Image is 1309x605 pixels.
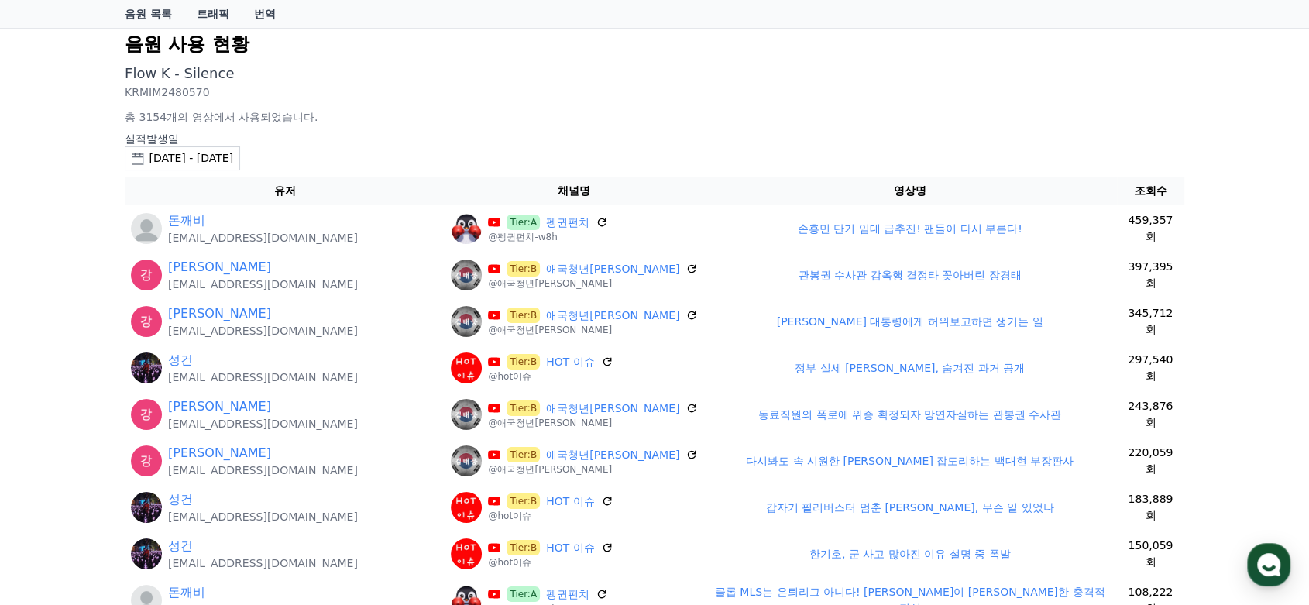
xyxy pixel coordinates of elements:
div: [DATE] - [DATE] [149,150,233,167]
a: 정부 실세 [PERSON_NAME], 숨겨진 과거 공개 [795,362,1025,374]
p: @애국청년[PERSON_NAME] [488,324,698,336]
a: 다시봐도 속 시원한 [PERSON_NAME] 잡도리하는 백대현 부장판사 [746,455,1074,467]
th: 조회수 [1117,177,1184,205]
th: 영상명 [703,177,1117,205]
span: Tier:A [507,215,540,230]
p: [EMAIL_ADDRESS][DOMAIN_NAME] [168,370,358,385]
h2: 음원 사용 현황 [125,32,1184,57]
p: @애국청년[PERSON_NAME] [488,463,698,476]
td: 459,357회 [1117,205,1184,252]
p: @hot이슈 [488,370,613,383]
img: https://lh3.googleusercontent.com/a/ACg8ocI3DiIcGicMTBWzXL9VbtVcPuFmPO_OBfPzo5Q5X8SpLdgVdw=s96-c [131,445,162,476]
span: Tier:B [507,493,540,509]
p: [EMAIL_ADDRESS][DOMAIN_NAME] [168,555,358,571]
a: [PERSON_NAME] [168,258,271,277]
p: [EMAIL_ADDRESS][DOMAIN_NAME] [168,277,358,292]
img: http://k.kakaocdn.net/dn/QdNCG/btsF3DKy24N/9rKv6ZT6x4G035KsHbO9ok/img_640x640.jpg [131,538,162,569]
p: KRMIM2480570 [125,84,1184,100]
span: Home [40,500,67,512]
td: 220,059회 [1117,438,1184,484]
button: [DATE] - [DATE] [125,146,240,170]
p: @애국청년[PERSON_NAME] [488,277,698,290]
a: 애국청년[PERSON_NAME] [546,400,679,417]
a: [PERSON_NAME] [168,444,271,462]
a: Settings [200,476,297,515]
p: [EMAIL_ADDRESS][DOMAIN_NAME] [168,462,358,478]
a: 관봉권 수사관 감옥행 결정타 꽂아버린 장경태 [798,269,1021,281]
th: 유저 [125,177,445,205]
a: HOT 이슈 [546,354,595,370]
p: @hot이슈 [488,556,613,569]
img: profile_blank.webp [131,213,162,244]
img: 애국청년김태풍 [451,306,482,337]
p: [EMAIL_ADDRESS][DOMAIN_NAME] [168,323,358,339]
a: 손흥민 단기 임대 급추진! 팬들이 다시 부른다! [798,222,1022,235]
a: [PERSON_NAME] 대통령에게 허위보고하면 생기는 일 [777,315,1043,328]
p: @애국청년[PERSON_NAME] [488,417,698,429]
span: Settings [229,500,267,512]
a: 펭귄펀치 [546,215,589,231]
th: 채널명 [445,177,703,205]
img: http://k.kakaocdn.net/dn/QdNCG/btsF3DKy24N/9rKv6ZT6x4G035KsHbO9ok/img_640x640.jpg [131,492,162,523]
p: 총 3154개의 영상에서 사용되었습니다. [125,109,1184,125]
td: 397,395회 [1117,252,1184,298]
td: 243,876회 [1117,391,1184,438]
p: [EMAIL_ADDRESS][DOMAIN_NAME] [168,509,358,524]
img: 애국청년김태풍 [451,445,482,476]
span: Tier:B [507,447,540,462]
td: 297,540회 [1117,345,1184,391]
img: http://k.kakaocdn.net/dn/QdNCG/btsF3DKy24N/9rKv6ZT6x4G035KsHbO9ok/img_640x640.jpg [131,352,162,383]
span: Tier:A [507,586,540,602]
a: HOT 이슈 [546,540,595,556]
p: Flow K - Silence [125,63,1184,84]
span: Messages [129,500,174,513]
span: Tier:B [507,400,540,416]
p: [EMAIL_ADDRESS][DOMAIN_NAME] [168,416,358,431]
img: HOT 이슈 [451,538,482,569]
img: https://lh3.googleusercontent.com/a/ACg8ocI3DiIcGicMTBWzXL9VbtVcPuFmPO_OBfPzo5Q5X8SpLdgVdw=s96-c [131,399,162,430]
span: Tier:B [507,261,540,277]
a: 애국청년[PERSON_NAME] [546,308,679,324]
a: 펭귄펀치 [546,586,589,603]
td: 345,712회 [1117,298,1184,345]
img: 펭귄펀치 [451,213,482,244]
a: Messages [102,476,200,515]
img: 애국청년김태풍 [451,399,482,430]
p: @펭귄펀치-w8h [488,231,608,243]
a: Home [5,476,102,515]
a: [PERSON_NAME] [168,304,271,323]
img: https://lh3.googleusercontent.com/a/ACg8ocI3DiIcGicMTBWzXL9VbtVcPuFmPO_OBfPzo5Q5X8SpLdgVdw=s96-c [131,260,162,290]
a: 돈깨비 [168,583,205,602]
a: 동료직원의 폭로에 위증 확정되자 망연자실하는 관봉권 수사관 [758,408,1061,421]
a: 성건 [168,537,193,555]
span: Tier:B [507,354,540,370]
a: 애국청년[PERSON_NAME] [546,447,679,463]
p: [EMAIL_ADDRESS][DOMAIN_NAME] [168,230,358,246]
a: 한기호, 군 사고 많아진 이유 설명 중 폭발 [809,548,1011,560]
a: 갑자기 필리버스터 멈춘 [PERSON_NAME], 무슨 일 있었나 [766,501,1053,514]
span: Tier:B [507,308,540,323]
a: 성건 [168,351,193,370]
img: HOT 이슈 [451,352,482,383]
img: HOT 이슈 [451,492,482,523]
a: 돈깨비 [168,211,205,230]
img: https://lh3.googleusercontent.com/a/ACg8ocI3DiIcGicMTBWzXL9VbtVcPuFmPO_OBfPzo5Q5X8SpLdgVdw=s96-c [131,306,162,337]
a: [PERSON_NAME] [168,397,271,416]
p: 실적발생일 [125,131,1184,146]
a: HOT 이슈 [546,493,595,510]
a: 성건 [168,490,193,509]
td: 150,059회 [1117,531,1184,577]
p: @hot이슈 [488,510,613,522]
a: 애국청년[PERSON_NAME] [546,261,679,277]
span: Tier:B [507,540,540,555]
td: 183,889회 [1117,484,1184,531]
img: 애국청년김태풍 [451,260,482,290]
